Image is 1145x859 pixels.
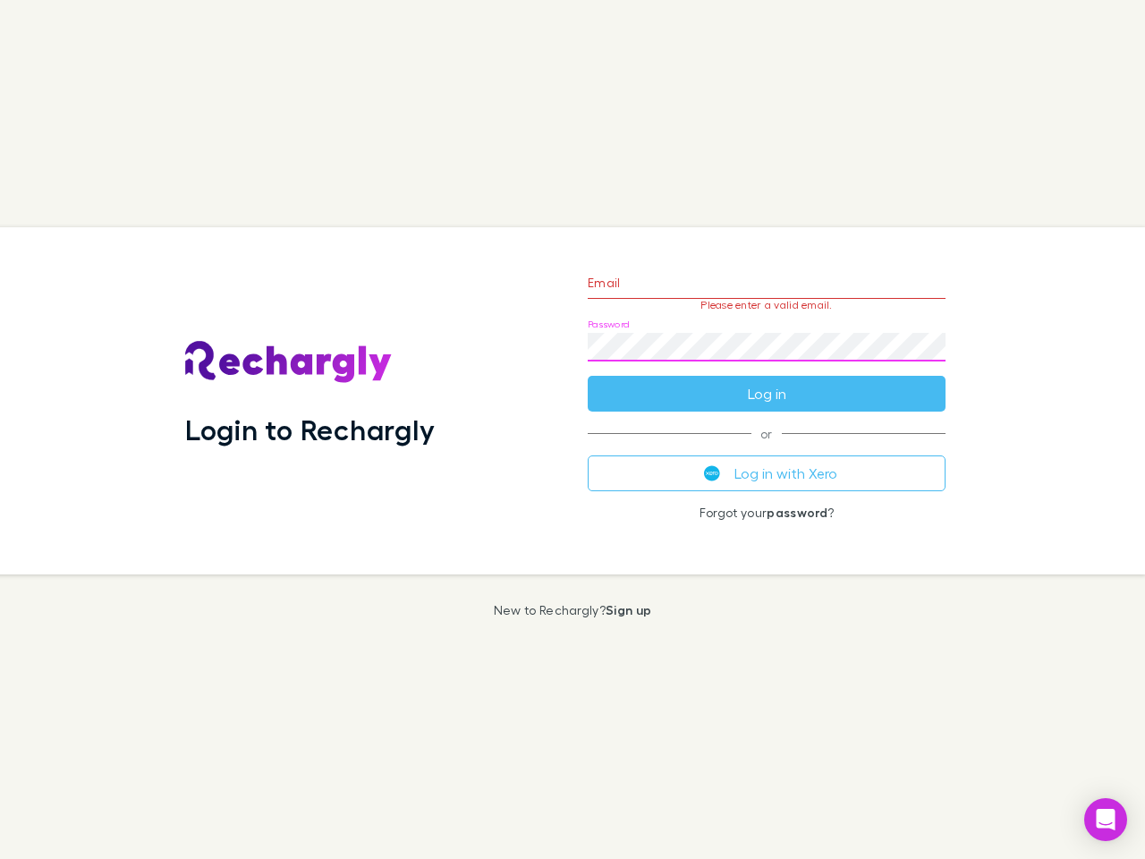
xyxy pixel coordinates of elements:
[494,603,652,617] p: New to Rechargly?
[704,465,720,481] img: Xero's logo
[588,433,946,434] span: or
[588,455,946,491] button: Log in with Xero
[588,376,946,412] button: Log in
[185,341,393,384] img: Rechargly's Logo
[767,505,827,520] a: password
[1084,798,1127,841] div: Open Intercom Messenger
[588,506,946,520] p: Forgot your ?
[588,318,630,331] label: Password
[588,299,946,311] p: Please enter a valid email.
[606,602,651,617] a: Sign up
[185,412,435,447] h1: Login to Rechargly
